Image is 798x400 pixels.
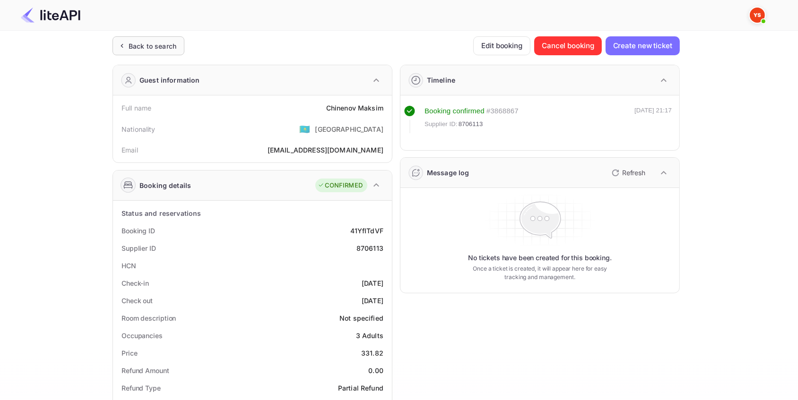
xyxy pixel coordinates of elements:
[362,278,383,288] div: [DATE]
[121,226,155,236] div: Booking ID
[121,103,151,113] div: Full name
[350,226,383,236] div: 41YfITdVF
[486,106,519,117] div: # 3868867
[121,296,153,306] div: Check out
[121,313,176,323] div: Room description
[299,120,310,137] span: United States
[326,103,383,113] div: Chinenov Maksim
[21,8,80,23] img: LiteAPI Logo
[315,124,383,134] div: [GEOGRAPHIC_DATA]
[459,119,483,129] span: 8706113
[121,145,138,155] div: Email
[121,366,169,375] div: Refund Amount
[606,36,680,55] button: Create new ticket
[268,145,383,155] div: [EMAIL_ADDRESS][DOMAIN_NAME]
[622,168,645,178] p: Refresh
[121,331,163,340] div: Occupancies
[139,75,200,85] div: Guest information
[129,41,176,51] div: Back to search
[121,348,138,358] div: Price
[121,278,149,288] div: Check-in
[121,383,161,393] div: Refund Type
[750,8,765,23] img: Yandex Support
[318,181,363,190] div: CONFIRMED
[634,106,672,133] div: [DATE] 21:17
[606,165,649,180] button: Refresh
[425,119,458,129] span: Supplier ID:
[427,75,455,85] div: Timeline
[356,243,383,253] div: 8706113
[139,180,191,190] div: Booking details
[368,366,383,375] div: 0.00
[534,36,602,55] button: Cancel booking
[361,348,383,358] div: 331.82
[121,261,136,271] div: HCN
[121,243,156,253] div: Supplier ID
[473,36,530,55] button: Edit booking
[356,331,383,340] div: 3 Adults
[362,296,383,306] div: [DATE]
[468,253,612,263] p: No tickets have been created for this booking.
[121,208,201,218] div: Status and reservations
[339,313,383,323] div: Not specified
[425,106,485,117] div: Booking confirmed
[465,264,615,281] p: Once a ticket is created, it will appear here for easy tracking and management.
[427,168,469,178] div: Message log
[338,383,383,393] div: Partial Refund
[121,124,156,134] div: Nationality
